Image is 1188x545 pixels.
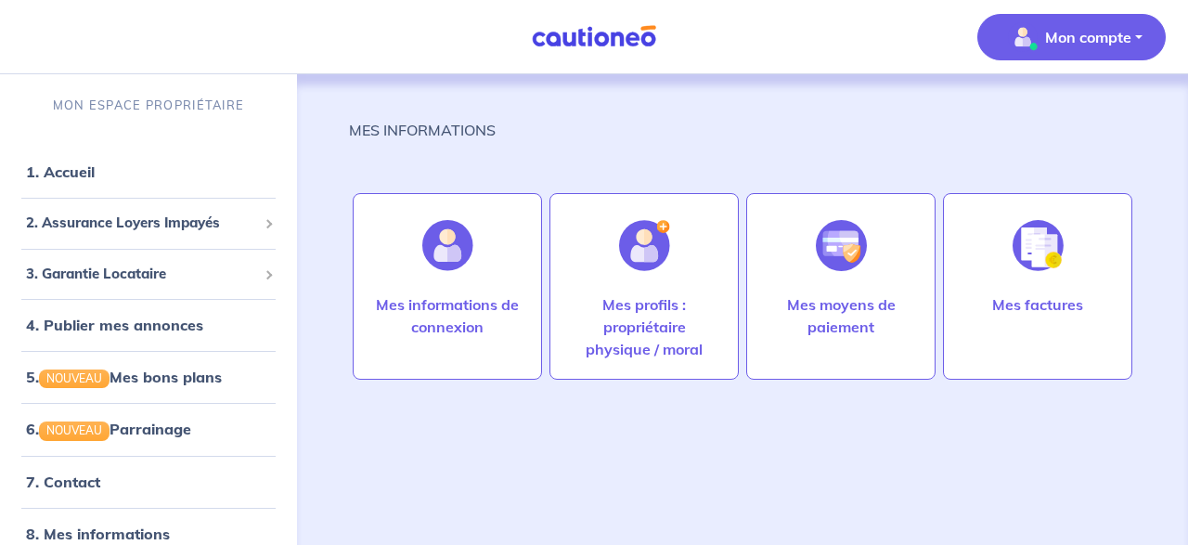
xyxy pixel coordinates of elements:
p: Mes profils : propriétaire physique / moral [569,293,719,360]
a: 7. Contact [26,473,100,491]
p: MON ESPACE PROPRIÉTAIRE [53,97,244,114]
div: 2. Assurance Loyers Impayés [7,205,290,241]
a: 6.NOUVEAUParrainage [26,420,191,438]
p: Mes factures [992,293,1083,316]
div: 6.NOUVEAUParrainage [7,410,290,448]
a: 4. Publier mes annonces [26,316,203,334]
a: 8. Mes informations [26,525,170,543]
img: illu_account_valid_menu.svg [1008,22,1038,52]
img: illu_invoice.svg [1013,220,1064,271]
a: 1. Accueil [26,162,95,181]
button: illu_account_valid_menu.svgMon compte [977,14,1166,60]
div: 7. Contact [7,463,290,500]
div: 4. Publier mes annonces [7,306,290,344]
img: illu_account_add.svg [619,220,670,271]
p: Mes moyens de paiement [766,293,916,338]
div: 1. Accueil [7,153,290,190]
p: Mon compte [1045,26,1131,48]
span: 2. Assurance Loyers Impayés [26,213,257,234]
a: 5.NOUVEAUMes bons plans [26,368,222,386]
img: illu_account.svg [422,220,473,271]
p: MES INFORMATIONS [349,119,496,141]
p: Mes informations de connexion [372,293,523,338]
img: illu_credit_card_no_anim.svg [816,220,867,271]
img: Cautioneo [524,25,664,48]
span: 3. Garantie Locataire [26,264,257,285]
div: 3. Garantie Locataire [7,256,290,292]
div: 5.NOUVEAUMes bons plans [7,358,290,396]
